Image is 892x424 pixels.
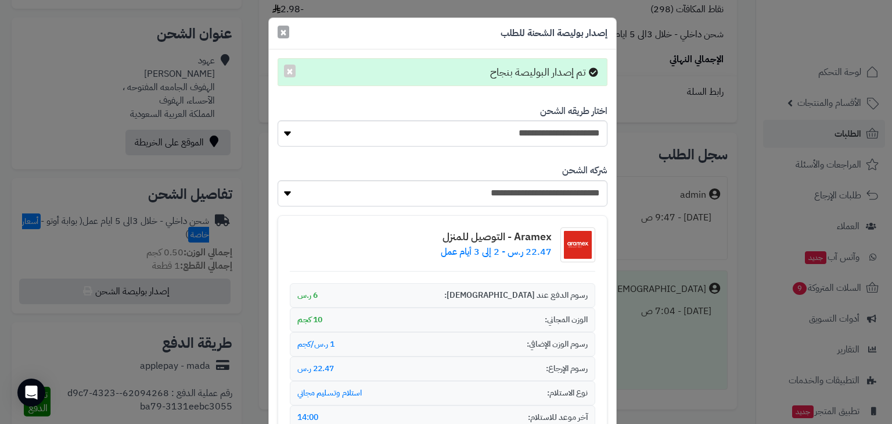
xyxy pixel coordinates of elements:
span: رسوم الدفع عند [DEMOGRAPHIC_DATA]: [444,290,588,301]
button: × [284,65,296,77]
button: Close [278,26,289,38]
span: 22.47 ر.س [297,363,334,375]
div: Open Intercom Messenger [17,379,45,407]
h4: Aramex - التوصيل للمنزل [441,231,552,243]
span: 14:00 [297,412,318,423]
span: نوع الاستلام: [547,387,588,399]
div: تم إصدار البوليصة بنجاح [278,58,607,86]
p: 22.47 ر.س - 2 إلى 3 أيام عمل [441,245,552,259]
h5: إصدار بوليصة الشحنة للطلب [501,27,607,40]
label: شركه الشحن [562,164,607,177]
span: رسوم الوزن الإضافي: [527,339,588,350]
span: 1 ر.س/كجم [297,339,334,350]
img: شعار شركة الشحن [560,227,595,262]
span: × [280,23,287,41]
span: 6 ر.س [297,290,318,301]
span: 10 كجم [297,314,322,326]
span: رسوم الإرجاع: [546,363,588,375]
span: آخر موعد للاستلام: [528,412,588,423]
label: اختار طريقه الشحن [540,105,607,118]
span: استلام وتسليم مجاني [297,387,362,399]
span: الوزن المجاني: [545,314,588,326]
